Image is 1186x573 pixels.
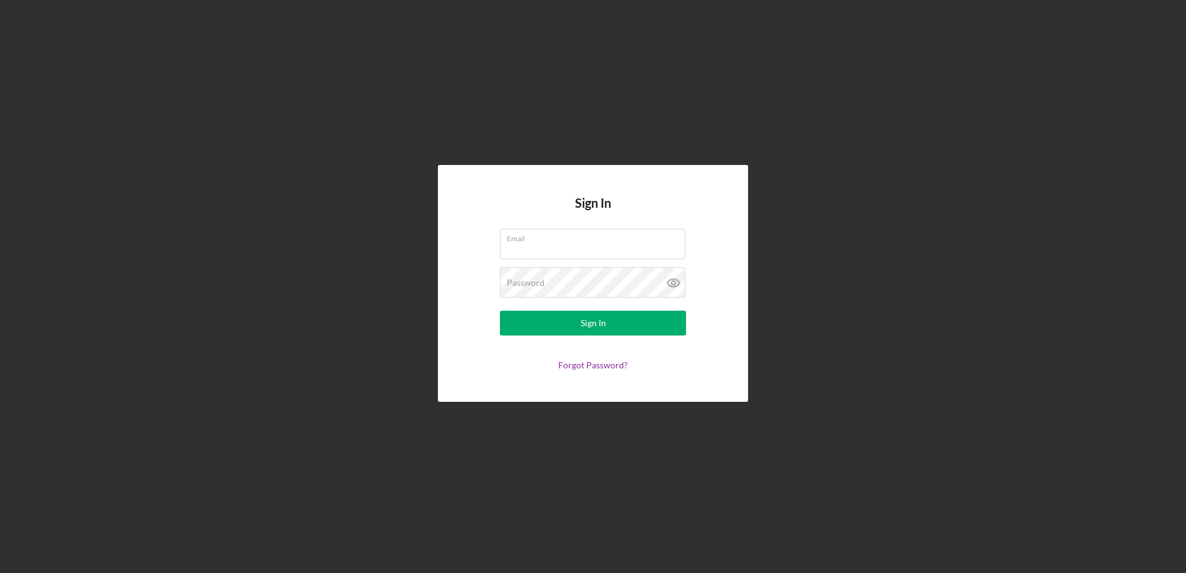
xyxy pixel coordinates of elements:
h4: Sign In [575,196,611,229]
label: Password [507,278,545,288]
div: Sign In [581,311,606,335]
button: Sign In [500,311,686,335]
label: Email [507,229,685,243]
a: Forgot Password? [558,360,628,370]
